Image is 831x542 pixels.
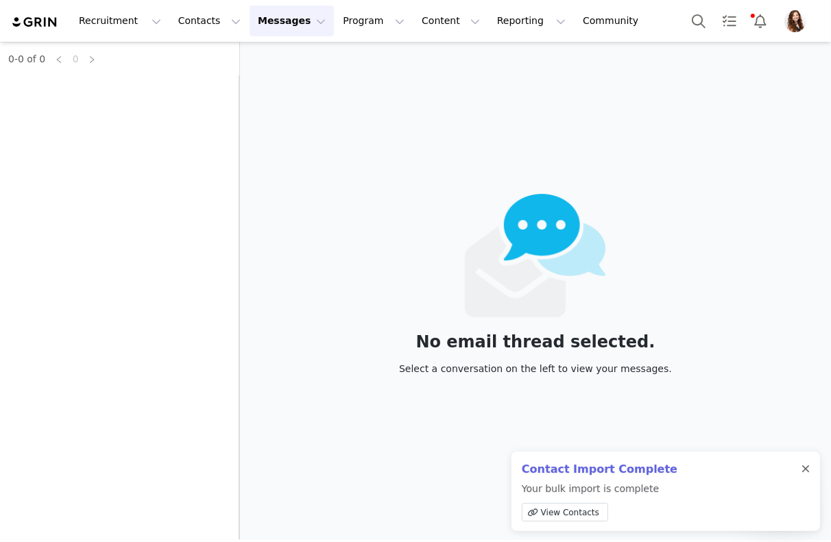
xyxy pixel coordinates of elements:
li: Next Page [84,51,100,67]
button: Reporting [489,5,574,36]
button: Notifications [745,5,775,36]
li: Previous Page [51,51,67,67]
button: Recruitment [71,5,169,36]
img: emails-empty2x.png [465,194,607,317]
li: 0 [67,51,84,67]
div: No email thread selected. [399,334,672,349]
a: 0 [68,51,83,66]
a: Tasks [714,5,745,36]
i: icon: left [55,56,63,64]
i: icon: right [88,56,96,64]
button: Messages [250,5,334,36]
button: Program [335,5,413,36]
a: Community [575,5,653,36]
h2: Contact Import Complete [522,461,677,478]
img: 3a81e7dd-2763-43cb-b835-f4e8b5551fbf.jpg [784,10,806,32]
button: Profile [776,10,820,32]
button: Contacts [170,5,249,36]
img: grin logo [11,16,59,29]
p: Your bulk import is complete [522,482,677,527]
div: Select a conversation on the left to view your messages. [399,361,672,376]
span: View Contacts [541,506,599,519]
button: Content [413,5,488,36]
li: 0-0 of 0 [8,51,45,67]
button: Search [684,5,714,36]
a: View Contacts [522,503,608,521]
